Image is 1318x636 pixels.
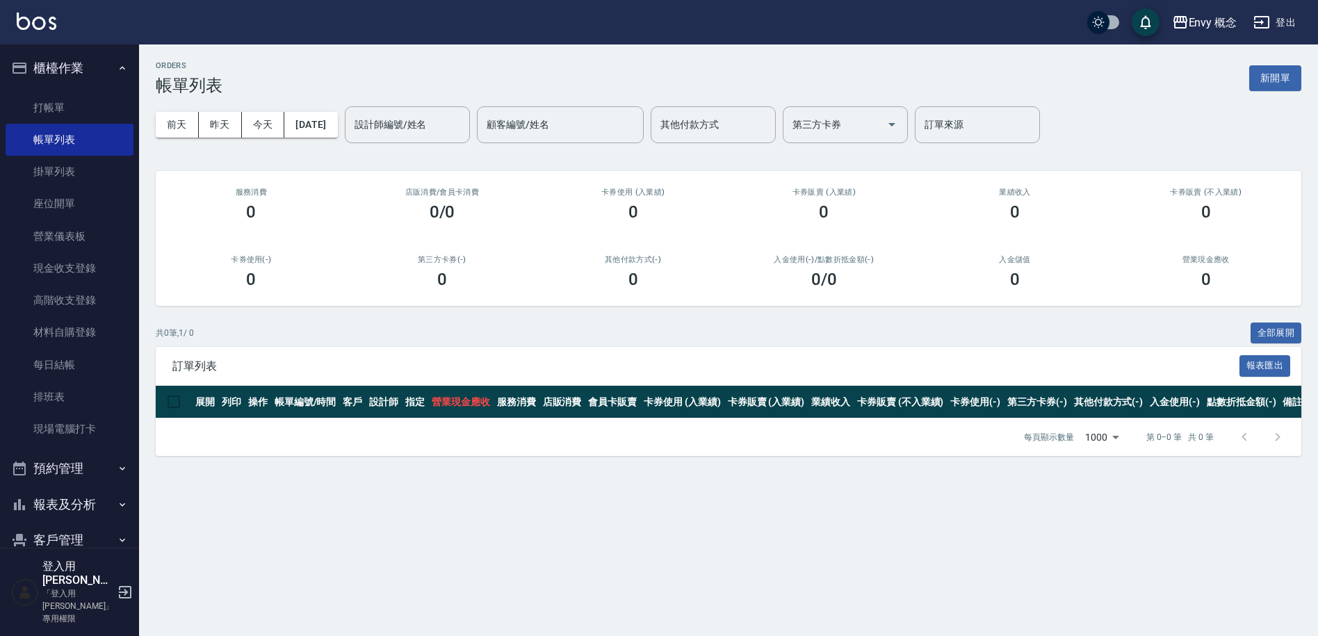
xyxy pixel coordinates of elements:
[1239,355,1291,377] button: 報表匯出
[172,359,1239,373] span: 訂單列表
[819,202,829,222] h3: 0
[1127,255,1285,264] h2: 營業現金應收
[6,381,133,413] a: 排班表
[6,413,133,445] a: 現場電腦打卡
[6,284,133,316] a: 高階收支登錄
[554,188,712,197] h2: 卡券使用 (入業績)
[42,560,113,587] h5: 登入用[PERSON_NAME]
[628,270,638,289] h3: 0
[6,316,133,348] a: 材料自購登錄
[284,112,337,138] button: [DATE]
[6,522,133,558] button: 客戶管理
[1010,202,1020,222] h3: 0
[554,255,712,264] h2: 其他付款方式(-)
[1024,431,1074,443] p: 每頁顯示數量
[640,386,724,418] th: 卡券使用 (入業績)
[808,386,854,418] th: 業績收入
[1146,431,1214,443] p: 第 0–0 筆 共 0 筆
[1201,202,1211,222] h3: 0
[1071,386,1147,418] th: 其他付款方式(-)
[1189,14,1237,31] div: Envy 概念
[1251,323,1302,344] button: 全部展開
[156,327,194,339] p: 共 0 筆, 1 / 0
[936,255,1094,264] h2: 入金儲值
[6,487,133,523] button: 報表及分析
[585,386,640,418] th: 會員卡販賣
[947,386,1004,418] th: 卡券使用(-)
[156,112,199,138] button: 前天
[192,386,218,418] th: 展開
[172,255,330,264] h2: 卡券使用(-)
[6,50,133,86] button: 櫃檯作業
[172,188,330,197] h3: 服務消費
[881,113,903,136] button: Open
[246,270,256,289] h3: 0
[242,112,285,138] button: 今天
[6,156,133,188] a: 掛單列表
[428,386,494,418] th: 營業現金應收
[1166,8,1243,37] button: Envy 概念
[246,202,256,222] h3: 0
[1239,359,1291,372] a: 報表匯出
[1249,65,1301,91] button: 新開單
[1146,386,1203,418] th: 入金使用(-)
[6,450,133,487] button: 預約管理
[6,349,133,381] a: 每日結帳
[1080,418,1124,456] div: 1000
[271,386,340,418] th: 帳單編號/時間
[156,76,222,95] h3: 帳單列表
[1132,8,1160,36] button: save
[437,270,447,289] h3: 0
[430,202,455,222] h3: 0/0
[1279,386,1305,418] th: 備註
[218,386,245,418] th: 列印
[745,255,903,264] h2: 入金使用(-) /點數折抵金額(-)
[42,587,113,625] p: 「登入用[PERSON_NAME]」專用權限
[936,188,1094,197] h2: 業績收入
[339,386,366,418] th: 客戶
[366,386,402,418] th: 設計師
[199,112,242,138] button: 昨天
[364,255,521,264] h2: 第三方卡券(-)
[1127,188,1285,197] h2: 卡券販賣 (不入業績)
[628,202,638,222] h3: 0
[17,13,56,30] img: Logo
[402,386,428,418] th: 指定
[6,188,133,220] a: 座位開單
[245,386,271,418] th: 操作
[811,270,837,289] h3: 0 /0
[156,61,222,70] h2: ORDERS
[364,188,521,197] h2: 店販消費 /會員卡消費
[6,252,133,284] a: 現金收支登錄
[745,188,903,197] h2: 卡券販賣 (入業績)
[6,92,133,124] a: 打帳單
[6,124,133,156] a: 帳單列表
[11,578,39,606] img: Person
[1201,270,1211,289] h3: 0
[854,386,947,418] th: 卡券販賣 (不入業績)
[1249,71,1301,84] a: 新開單
[1203,386,1280,418] th: 點數折抵金額(-)
[1010,270,1020,289] h3: 0
[539,386,585,418] th: 店販消費
[724,386,808,418] th: 卡券販賣 (入業績)
[1248,10,1301,35] button: 登出
[6,220,133,252] a: 營業儀表板
[1004,386,1071,418] th: 第三方卡券(-)
[494,386,539,418] th: 服務消費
